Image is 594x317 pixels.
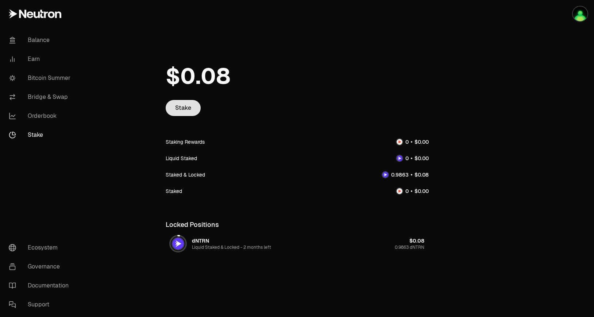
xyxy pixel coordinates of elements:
img: dNTRN Logo [382,172,388,178]
a: Support [3,295,79,314]
a: Balance [3,31,79,50]
img: NTRN Logo [397,139,402,145]
a: Bridge & Swap [3,88,79,107]
span: 2 months left [243,244,271,250]
img: dNTRN Logo [172,238,184,250]
div: Staking Rewards [166,138,205,146]
span: Liquid Staked & Locked - [192,244,243,250]
a: Ecosystem [3,238,79,257]
div: dNTRN [192,237,209,244]
a: Earn [3,50,79,69]
div: Locked Positions [166,217,429,233]
div: Liquid Staked [166,155,197,162]
a: Documentation [3,276,79,295]
div: Staked & Locked [166,171,205,178]
a: Governance [3,257,79,276]
a: Orderbook [3,107,79,125]
div: Staked [166,188,182,195]
img: NTRN Logo [397,188,402,194]
a: Bitcoin Summer [3,69,79,88]
div: 0.9863 dNTRN [395,244,424,250]
a: Stake [3,125,79,144]
a: Stake [166,100,201,116]
img: dNTRN Logo [397,155,402,161]
img: Cosmos [573,7,587,21]
div: $0.08 [409,237,424,244]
